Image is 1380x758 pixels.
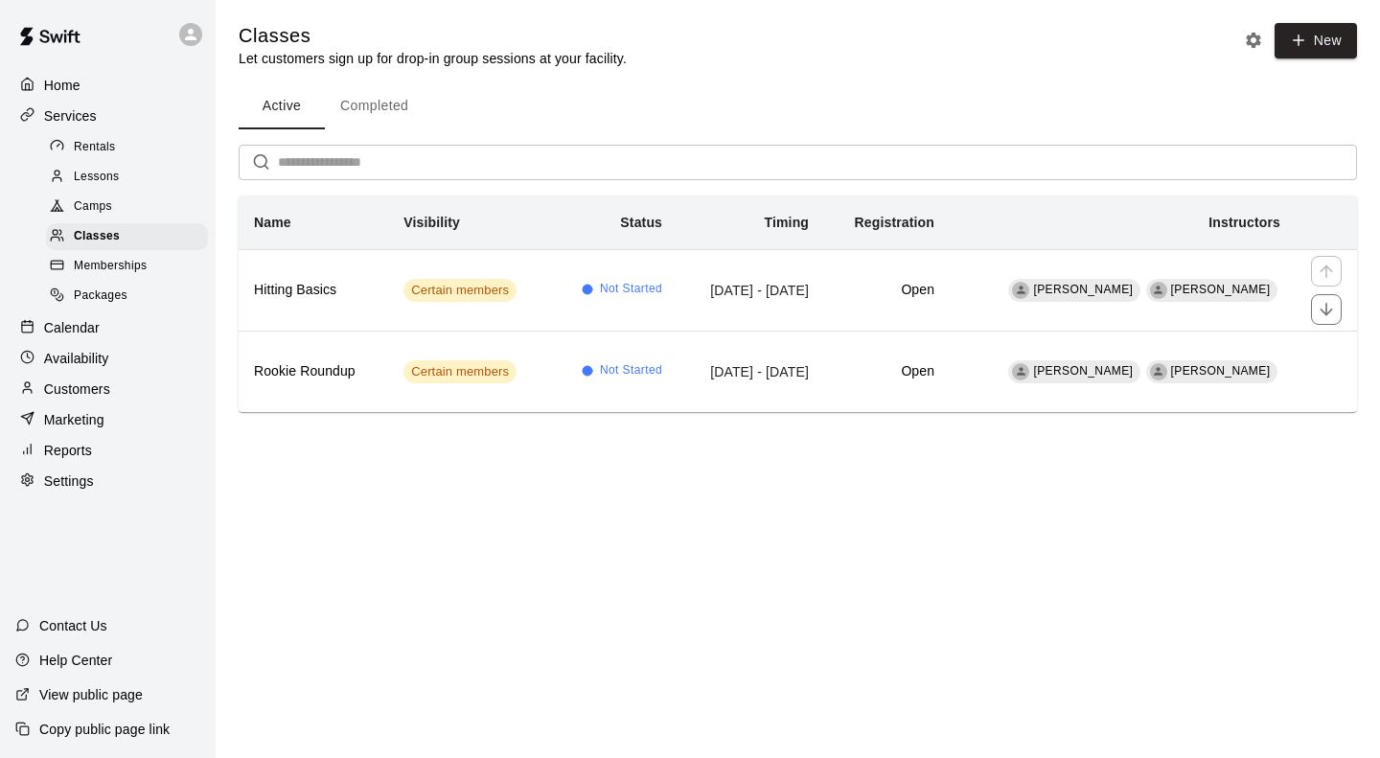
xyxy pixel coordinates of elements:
button: New [1275,23,1357,58]
a: Memberships [46,252,216,282]
span: Rentals [74,138,116,157]
h6: Open [839,280,934,301]
p: Let customers sign up for drop-in group sessions at your facility. [239,49,627,68]
span: Not Started [600,361,662,380]
td: [DATE] - [DATE] [678,331,824,412]
p: Availability [44,349,109,368]
p: Home [44,76,80,95]
span: [PERSON_NAME] [1033,283,1133,296]
a: Calendar [15,313,200,342]
span: Camps [74,197,112,217]
p: Contact Us [39,616,107,635]
div: Packages [46,283,208,310]
span: Memberships [74,257,147,276]
p: Services [44,106,97,126]
a: Classes [46,222,216,252]
a: Home [15,71,200,100]
b: Instructors [1208,215,1280,230]
span: Lessons [74,168,120,187]
td: [DATE] - [DATE] [678,249,824,331]
p: Calendar [44,318,100,337]
p: Marketing [44,410,104,429]
p: View public page [39,685,143,704]
button: Completed [325,83,424,129]
a: Marketing [15,405,200,434]
span: Classes [74,227,120,246]
div: David Fleishman [1012,363,1029,380]
a: Reports [15,436,200,465]
span: [PERSON_NAME] [1171,364,1271,378]
div: David Fleishman [1012,282,1029,299]
b: Visibility [403,215,460,230]
a: Services [15,102,200,130]
div: This service is visible to only customers with certain memberships. Check the service pricing for... [403,279,517,302]
b: Status [620,215,662,230]
div: Classes [46,223,208,250]
b: Name [254,215,291,230]
a: Availability [15,344,200,373]
a: Lessons [46,162,216,192]
h6: Hitting Basics [254,280,373,301]
button: Active [239,83,325,129]
button: Classes settings [1239,26,1268,55]
div: Lessons [46,164,208,191]
p: Settings [44,471,94,491]
p: Help Center [39,651,112,670]
div: Anthony Castrogiovanni [1150,363,1167,380]
h6: Rookie Roundup [254,361,373,382]
a: Packages [46,282,216,311]
span: [PERSON_NAME] [1033,364,1133,378]
p: Customers [44,379,110,399]
h5: Classes [239,23,627,49]
a: Settings [15,467,200,495]
h6: Open [839,361,934,382]
b: Timing [765,215,810,230]
div: This service is visible to only customers with certain memberships. Check the service pricing for... [403,360,517,383]
span: Certain members [403,363,517,381]
table: simple table [239,195,1357,412]
button: move item down [1311,294,1342,325]
a: Camps [46,193,216,222]
div: Camps [46,194,208,220]
div: Memberships [46,253,208,280]
span: [PERSON_NAME] [1171,283,1271,296]
a: Customers [15,375,200,403]
span: Packages [74,287,127,306]
b: Registration [855,215,934,230]
p: Reports [44,441,92,460]
div: Rentals [46,134,208,161]
div: Anthony Castrogiovanni [1150,282,1167,299]
p: Copy public page link [39,720,170,739]
span: Certain members [403,282,517,300]
span: Not Started [600,280,662,299]
a: Rentals [46,132,216,162]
